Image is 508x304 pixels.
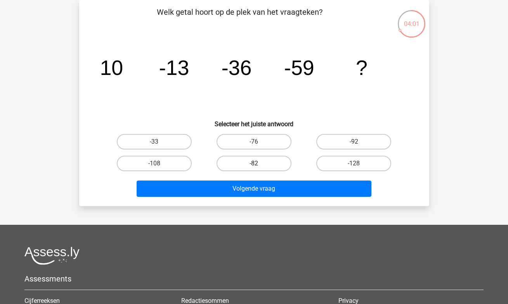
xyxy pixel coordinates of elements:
label: -82 [217,156,291,171]
tspan: -59 [284,56,314,79]
tspan: -13 [159,56,189,79]
button: Volgende vraag [137,181,371,197]
tspan: -36 [221,56,251,79]
label: -33 [117,134,192,149]
div: 04:01 [397,9,426,29]
tspan: ? [356,56,368,79]
tspan: 10 [100,56,123,79]
label: -76 [217,134,291,149]
label: -128 [316,156,391,171]
h5: Assessments [24,274,484,283]
label: -92 [316,134,391,149]
p: Welk getal hoort op de plek van het vraagteken? [92,6,388,30]
h6: Selecteer het juiste antwoord [92,114,417,128]
img: Assessly logo [24,247,80,265]
label: -108 [117,156,192,171]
